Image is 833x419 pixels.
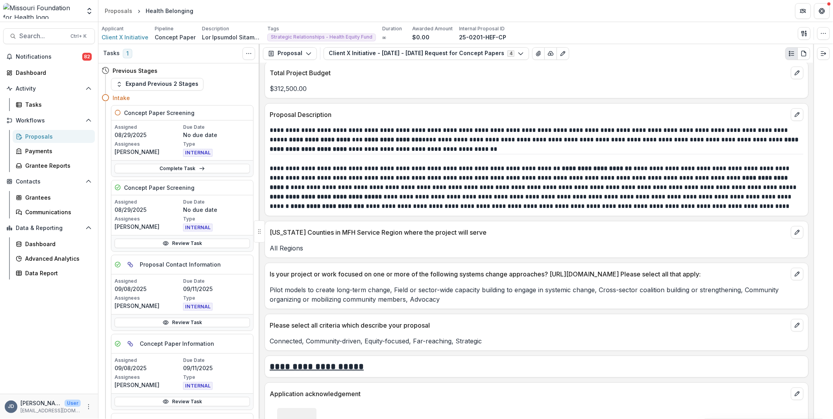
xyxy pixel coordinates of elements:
p: Connected, Community-driven, Equity-focused, Far-reaching, Strategic [270,336,803,346]
p: Assignees [115,374,181,381]
a: Grantee Reports [13,159,95,172]
p: Assignees [115,295,181,302]
p: Assigned [115,357,181,364]
a: Grantees [13,191,95,204]
p: No due date [183,206,250,214]
p: Concept Paper [155,33,196,41]
button: Open Workflows [3,114,95,127]
p: Type [183,374,250,381]
span: 82 [82,53,92,61]
p: [PERSON_NAME] [115,222,181,231]
p: ∞ [382,33,386,41]
p: No due date [183,131,250,139]
p: 08/29/2025 [115,131,181,139]
span: Activity [16,85,82,92]
button: Proposal [263,47,317,60]
a: Review Task [115,318,250,327]
button: Notifications82 [3,50,95,63]
div: Communications [25,208,89,216]
button: edit [791,226,803,239]
p: [PERSON_NAME] [115,302,181,310]
a: Review Task [115,397,250,406]
p: Due Date [183,198,250,206]
p: Duration [382,25,402,32]
a: Payments [13,145,95,158]
p: Proposal Description [270,110,788,119]
span: Client X Initiative [102,33,148,41]
h4: Previous Stages [113,67,157,75]
div: Advanced Analytics [25,254,89,263]
button: Client X Initiative - [DATE] - [DATE] Request for Concept Papers4 [324,47,529,60]
span: Notifications [16,54,82,60]
button: edit [791,67,803,79]
p: Type [183,215,250,222]
p: Applicant [102,25,124,32]
button: Open Contacts [3,175,95,188]
span: INTERNAL [183,224,213,232]
p: Due Date [183,357,250,364]
h3: Tasks [103,50,120,57]
a: Advanced Analytics [13,252,95,265]
a: Review Task [115,239,250,248]
span: Search... [19,32,66,40]
p: Type [183,141,250,148]
button: edit [791,108,803,121]
p: Assignees [115,215,181,222]
p: Due Date [183,124,250,131]
p: Assigned [115,124,181,131]
button: Get Help [814,3,830,19]
p: Assigned [115,278,181,285]
p: 09/08/2025 [115,364,181,372]
p: 09/11/2025 [183,285,250,293]
p: $0.00 [412,33,429,41]
p: [PERSON_NAME] [115,381,181,389]
p: $312,500.00 [270,84,803,93]
div: Proposals [25,132,89,141]
span: 1 [123,49,132,58]
div: Dashboard [25,240,89,248]
img: Missouri Foundation for Health logo [3,3,81,19]
p: [PERSON_NAME] [115,148,181,156]
p: 25-0201-HEF-CP [459,33,506,41]
button: Expand Previous 2 Stages [111,78,204,91]
button: Edit as form [557,47,569,60]
div: Tasks [25,100,89,109]
p: Pipeline [155,25,174,32]
p: Application acknowledgement [270,389,788,399]
h4: Intake [113,94,130,102]
button: Parent task [124,258,137,271]
button: Open Activity [3,82,95,95]
a: Complete Task [115,164,250,173]
span: Contacts [16,178,82,185]
button: Expand right [817,47,830,60]
button: edit [791,387,803,400]
h5: Concept Paper Screening [124,184,194,192]
span: INTERNAL [183,303,213,311]
p: 09/08/2025 [115,285,181,293]
button: Search... [3,28,95,44]
p: [US_STATE] Counties in MFH Service Region where the project will serve [270,228,788,237]
p: Internal Proposal ID [459,25,505,32]
span: INTERNAL [183,382,213,390]
a: Proposals [13,130,95,143]
div: Dashboard [16,69,89,77]
p: [EMAIL_ADDRESS][DOMAIN_NAME] [20,407,81,414]
button: More [84,402,93,412]
div: Data Report [25,269,89,277]
div: Health Belonging [146,7,193,15]
p: Description [202,25,229,32]
span: Workflows [16,117,82,124]
h5: Proposal Contact Information [140,260,221,269]
div: Jessica Daugherty [8,404,14,409]
button: Parent task [124,337,137,350]
p: 08/29/2025 [115,206,181,214]
div: Grantees [25,193,89,202]
button: PDF view [798,47,810,60]
p: 09/11/2025 [183,364,250,372]
p: Type [183,295,250,302]
a: Proposals [102,5,135,17]
span: Data & Reporting [16,225,82,232]
div: Ctrl + K [69,32,88,41]
p: Please select all criteria which describe your proposal [270,321,788,330]
div: Proposals [105,7,132,15]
